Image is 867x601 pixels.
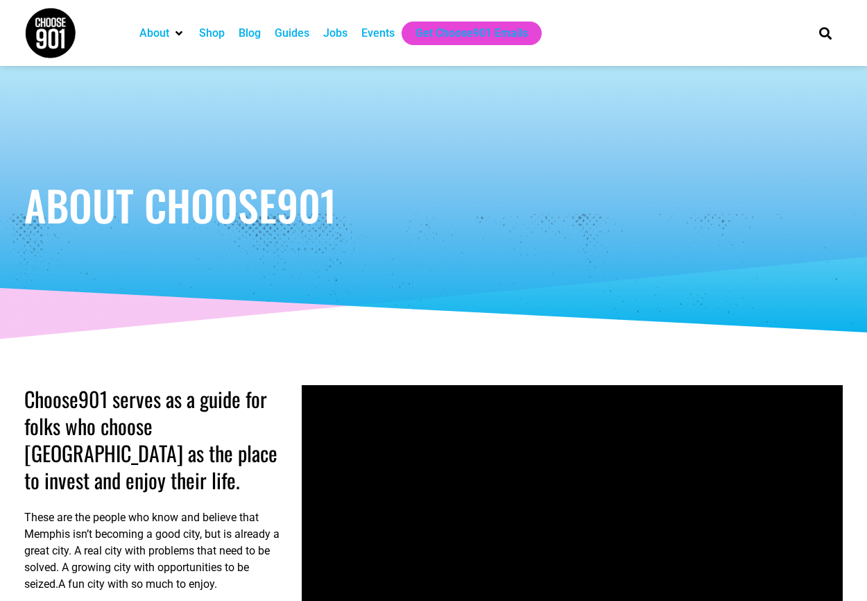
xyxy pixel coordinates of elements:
h1: About Choose901 [24,184,843,226]
span: A fun city with so much to enjoy. [58,577,217,591]
div: Search [814,22,837,44]
h2: Choose901 serves as a guide for folks who choose [GEOGRAPHIC_DATA] as the place to invest and enj... [24,385,288,493]
a: Jobs [323,25,347,42]
a: Blog [239,25,261,42]
a: Events [361,25,395,42]
a: Guides [275,25,309,42]
a: Shop [199,25,225,42]
div: About [132,22,192,45]
a: Get Choose901 Emails [415,25,528,42]
p: These are the people who know and believe that Memphis isn’t becoming a good city, but is already... [24,509,288,593]
a: About [139,25,169,42]
nav: Main nav [132,22,796,45]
